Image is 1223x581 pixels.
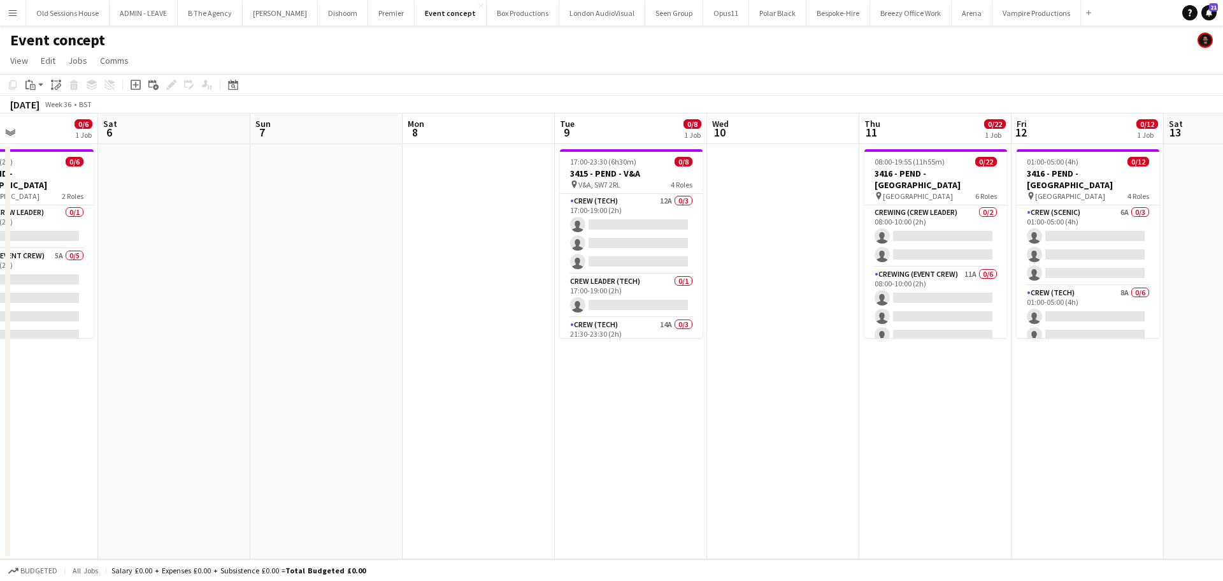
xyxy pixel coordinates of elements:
div: 1 Job [684,130,701,140]
button: Old Sessions House [26,1,110,26]
app-card-role: Crew (Tech)12A0/317:00-19:00 (2h) [560,194,703,274]
span: Edit [41,55,55,66]
span: Week 36 [42,99,74,109]
span: 4 Roles [1127,191,1149,201]
span: Fri [1017,118,1027,129]
span: 6 Roles [975,191,997,201]
button: Event concept [415,1,487,26]
span: Comms [100,55,129,66]
button: [PERSON_NAME] [243,1,318,26]
a: Comms [95,52,134,69]
app-card-role: Crew Leader (Tech)0/117:00-19:00 (2h) [560,274,703,318]
h3: 3416 - PEND - [GEOGRAPHIC_DATA] [864,168,1007,191]
a: 21 [1201,5,1217,20]
span: Sat [103,118,117,129]
span: 0/22 [975,157,997,166]
button: B The Agency [178,1,243,26]
div: Salary £0.00 + Expenses £0.00 + Subsistence £0.00 = [111,566,366,575]
button: Polar Black [749,1,806,26]
div: 1 Job [985,130,1005,140]
span: Wed [712,118,729,129]
app-user-avatar: Christopher Ames [1198,33,1213,48]
button: Seen Group [645,1,703,26]
span: 12 [1015,125,1027,140]
app-job-card: 17:00-23:30 (6h30m)0/83415 - PEND - V&A V&A, SW7 2RL4 RolesCrew (Tech)12A0/317:00-19:00 (2h) Crew... [560,149,703,338]
button: Breezy Office Work [870,1,952,26]
button: Box Productions [487,1,559,26]
app-job-card: 08:00-19:55 (11h55m)0/223416 - PEND - [GEOGRAPHIC_DATA] [GEOGRAPHIC_DATA]6 RolesCrewing (Crew Lea... [864,149,1007,338]
app-job-card: 01:00-05:00 (4h)0/123416 - PEND - [GEOGRAPHIC_DATA] [GEOGRAPHIC_DATA]4 RolesCrew (Scenic)6A0/301:... [1017,149,1159,338]
span: [GEOGRAPHIC_DATA] [1035,191,1105,201]
button: Opus11 [703,1,749,26]
span: 08:00-19:55 (11h55m) [875,157,945,166]
span: Sat [1169,118,1183,129]
span: 11 [862,125,880,140]
a: Jobs [63,52,92,69]
h1: Event concept [10,31,105,50]
button: Budgeted [6,564,59,578]
span: 0/12 [1136,119,1158,129]
a: Edit [36,52,61,69]
app-card-role: Crew (Scenic)6A0/301:00-05:00 (4h) [1017,205,1159,286]
span: 0/12 [1127,157,1149,166]
button: ADMIN - LEAVE [110,1,178,26]
span: 2 Roles [62,191,83,201]
div: [DATE] [10,98,39,111]
span: All jobs [70,566,101,575]
button: Dishoom [318,1,368,26]
button: London AudioVisual [559,1,645,26]
app-card-role: Crew (Tech)8A0/601:00-05:00 (4h) [1017,286,1159,422]
span: [GEOGRAPHIC_DATA] [883,191,953,201]
button: Bespoke-Hire [806,1,870,26]
span: 6 [101,125,117,140]
span: 4 Roles [671,180,692,189]
h3: 3416 - PEND - [GEOGRAPHIC_DATA] [1017,168,1159,191]
span: 0/6 [66,157,83,166]
span: 01:00-05:00 (4h) [1027,157,1078,166]
div: BST [79,99,92,109]
span: 21 [1209,3,1218,11]
span: 17:00-23:30 (6h30m) [570,157,636,166]
span: Jobs [68,55,87,66]
button: Vampire Productions [992,1,1081,26]
span: Thu [864,118,880,129]
button: Arena [952,1,992,26]
span: 13 [1167,125,1183,140]
div: 1 Job [1137,130,1157,140]
span: 0/8 [683,119,701,129]
span: 0/22 [984,119,1006,129]
span: 10 [710,125,729,140]
span: Sun [255,118,271,129]
span: 8 [406,125,424,140]
span: View [10,55,28,66]
span: Budgeted [20,566,57,575]
span: 0/6 [75,119,92,129]
button: Premier [368,1,415,26]
span: Mon [408,118,424,129]
app-card-role: Crewing (Event Crew)11A0/608:00-10:00 (2h) [864,267,1007,403]
span: Total Budgeted £0.00 [285,566,366,575]
span: Tue [560,118,575,129]
app-card-role: Crew (Tech)14A0/321:30-23:30 (2h) [560,318,703,398]
app-card-role: Crewing (Crew Leader)0/208:00-10:00 (2h) [864,205,1007,267]
span: 0/8 [675,157,692,166]
span: 7 [254,125,271,140]
span: V&A, SW7 2RL [578,180,620,189]
h3: 3415 - PEND - V&A [560,168,703,179]
a: View [5,52,33,69]
div: 1 Job [75,130,92,140]
span: 9 [558,125,575,140]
